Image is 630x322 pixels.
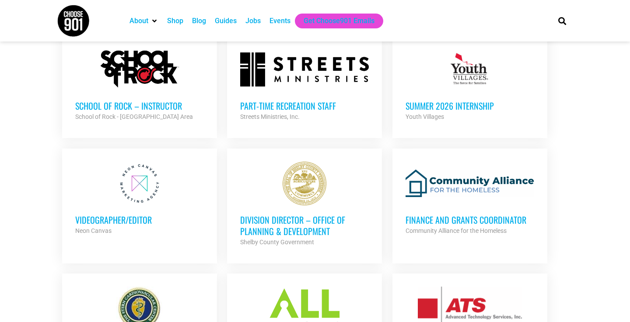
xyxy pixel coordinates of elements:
strong: Neon Canvas [75,227,112,234]
strong: Youth Villages [406,113,444,120]
strong: Community Alliance for the Homeless [406,227,507,234]
strong: Shelby County Government [240,239,314,246]
a: Jobs [245,16,261,26]
div: About [125,14,163,28]
a: Finance and Grants Coordinator Community Alliance for the Homeless [392,149,547,249]
strong: Streets Ministries, Inc. [240,113,300,120]
a: Part-time Recreation Staff Streets Ministries, Inc. [227,35,382,135]
a: School of Rock – Instructor School of Rock - [GEOGRAPHIC_DATA] Area [62,35,217,135]
a: Division Director – Office of Planning & Development Shelby County Government [227,149,382,260]
a: About [129,16,148,26]
a: Blog [192,16,206,26]
h3: Part-time Recreation Staff [240,100,369,111]
h3: Summer 2026 Internship [406,100,534,111]
h3: Videographer/Editor [75,214,204,225]
h3: Division Director – Office of Planning & Development [240,214,369,237]
div: Search [555,14,570,28]
a: Shop [167,16,183,26]
a: Events [269,16,290,26]
h3: School of Rock – Instructor [75,100,204,111]
h3: Finance and Grants Coordinator [406,214,534,225]
nav: Main nav [125,14,543,28]
a: Summer 2026 Internship Youth Villages [392,35,547,135]
a: Guides [215,16,237,26]
strong: School of Rock - [GEOGRAPHIC_DATA] Area [75,113,193,120]
a: Get Choose901 Emails [304,16,374,26]
a: Videographer/Editor Neon Canvas [62,149,217,249]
